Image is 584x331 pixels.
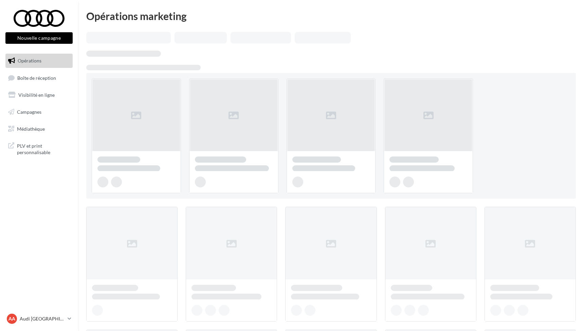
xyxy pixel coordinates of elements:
span: Visibilité en ligne [18,92,55,98]
span: Boîte de réception [17,75,56,80]
span: Campagnes [17,109,41,115]
a: Campagnes [4,105,74,119]
a: Visibilité en ligne [4,88,74,102]
span: Opérations [18,58,41,63]
a: Opérations [4,54,74,68]
p: Audi [GEOGRAPHIC_DATA] [20,315,65,322]
span: AA [8,315,15,322]
a: PLV et print personnalisable [4,139,74,159]
span: Médiathèque [17,126,45,131]
a: Boîte de réception [4,71,74,85]
a: Médiathèque [4,122,74,136]
span: PLV et print personnalisable [17,141,70,156]
div: Opérations marketing [86,11,576,21]
a: AA Audi [GEOGRAPHIC_DATA] [5,312,73,325]
button: Nouvelle campagne [5,32,73,44]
